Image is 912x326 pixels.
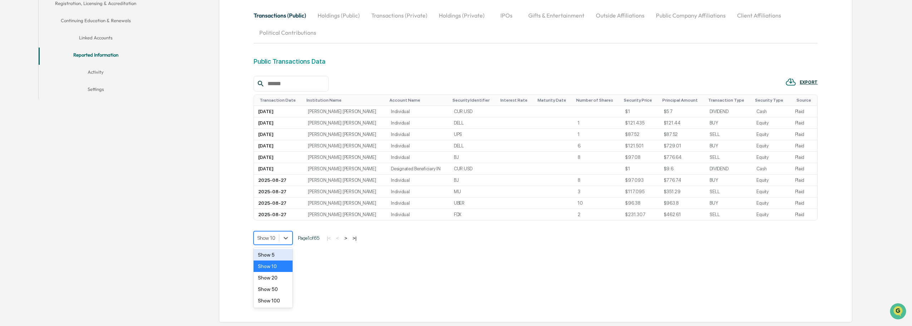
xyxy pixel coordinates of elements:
td: Individual [387,106,450,117]
td: Individual [387,175,450,186]
div: Toggle SortBy [708,98,749,103]
td: Plaid [791,117,818,129]
td: UBER [450,198,497,209]
td: Plaid [791,140,818,152]
td: 10 [573,198,621,209]
td: [DATE] [254,117,304,129]
td: 2025-08-27 [254,209,304,220]
div: 🔎 [7,104,13,110]
td: $9.6 [660,163,706,175]
td: 2025-08-27 [254,175,304,186]
a: 🖐️Preclearance [4,87,49,100]
button: |< [325,235,333,241]
td: [PERSON_NAME] [PERSON_NAME] [304,186,387,198]
td: MU [450,186,497,198]
div: EXPORT [800,80,818,85]
button: Gifts & Entertainment [523,7,590,24]
td: Plaid [791,106,818,117]
td: $87.52 [660,129,706,140]
td: Individual [387,152,450,163]
div: 🖐️ [7,91,13,97]
td: Plaid [791,209,818,220]
div: Toggle SortBy [662,98,703,103]
td: $5.7 [660,106,706,117]
a: 🔎Data Lookup [4,101,48,114]
td: 2025-08-27 [254,198,304,209]
td: $87.52 [621,129,659,140]
td: 8 [573,152,621,163]
div: We're available if you need us! [24,62,90,68]
td: [DATE] [254,152,304,163]
div: Toggle SortBy [389,98,447,103]
td: BJ [450,175,497,186]
td: [PERSON_NAME] [PERSON_NAME] [304,117,387,129]
span: Pylon [71,121,87,127]
div: Show 10 [254,261,293,272]
div: Toggle SortBy [624,98,656,103]
td: Plaid [791,163,818,175]
td: SELL [705,152,752,163]
div: Toggle SortBy [500,98,532,103]
span: Page 1 of 65 [298,235,319,241]
td: Cash [752,163,790,175]
button: Activity [39,65,153,82]
div: Public Transactions Data [254,58,325,65]
td: Designated Beneficiary IN [387,163,450,175]
button: Political Contributions [254,24,322,41]
button: Client Affiliations [731,7,787,24]
td: Plaid [791,175,818,186]
td: [DATE] [254,129,304,140]
td: $231.307 [621,209,659,220]
td: Individual [387,117,450,129]
button: Holdings (Private) [433,7,490,24]
td: SELL [705,209,752,220]
td: DELL [450,140,497,152]
div: Start new chat [24,55,117,62]
td: $963.8 [660,198,706,209]
td: Individual [387,209,450,220]
td: $121.44 [660,117,706,129]
div: Toggle SortBy [452,98,495,103]
td: BUY [705,140,752,152]
td: 3 [573,186,621,198]
button: Transactions (Public) [254,7,312,24]
td: Individual [387,186,450,198]
p: How can we help? [7,15,130,26]
div: Toggle SortBy [576,98,618,103]
td: Equity [752,152,790,163]
td: FDX [450,209,497,220]
td: Equity [752,175,790,186]
a: Powered byPylon [50,121,87,127]
div: secondary tabs example [254,7,818,41]
td: CUR:USD [450,163,497,175]
td: Plaid [791,129,818,140]
td: SELL [705,129,752,140]
button: > [342,235,349,241]
td: $351.29 [660,186,706,198]
td: Individual [387,129,450,140]
td: 1 [573,129,621,140]
td: [PERSON_NAME] [PERSON_NAME] [304,106,387,117]
div: Toggle SortBy [307,98,384,103]
button: < [334,235,341,241]
td: [PERSON_NAME] [PERSON_NAME] [304,163,387,175]
td: 6 [573,140,621,152]
button: Reported Information [39,48,153,65]
td: $776.74 [660,175,706,186]
td: $121.435 [621,117,659,129]
button: Transactions (Private) [366,7,433,24]
td: $96.38 [621,198,659,209]
button: Public Company Affiliations [650,7,731,24]
td: [DATE] [254,140,304,152]
button: Linked Accounts [39,30,153,48]
span: Data Lookup [14,104,45,111]
div: Show 5 [254,249,293,261]
button: >| [350,235,359,241]
td: BUY [705,175,752,186]
div: Toggle SortBy [260,98,301,103]
td: 2025-08-27 [254,186,304,198]
img: EXPORT [785,77,796,87]
button: Start new chat [122,57,130,65]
